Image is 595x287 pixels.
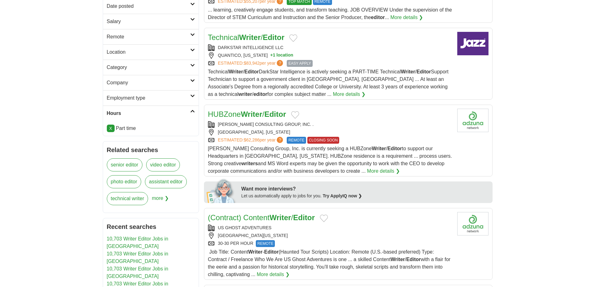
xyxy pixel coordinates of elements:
h2: Company [107,79,190,87]
a: TechnicalWriter/Editor [208,33,285,42]
strong: editor [371,15,385,20]
a: Salary [103,14,199,29]
button: Add to favorite jobs [291,111,299,119]
a: More details ❯ [257,271,290,278]
span: ? [277,60,283,66]
span: $83,942 [244,61,260,66]
h2: Hours [107,110,190,117]
span: CLOSING SOON [307,137,340,144]
a: video editor [146,158,180,171]
span: ️ Job Title: Content - (Haunted Tour Scripts) Location: Remote (U.S.-based preferred) Type: Contr... [208,249,451,277]
strong: Editor [264,110,286,118]
div: [PERSON_NAME] CONSULTING GROUP, INC. . [208,121,452,128]
h2: Salary [107,18,190,25]
strong: writers [241,161,258,166]
a: technical writer [107,192,148,205]
img: apply-iq-scientist.png [206,178,237,203]
a: ESTIMATED:$62,286per year? [218,137,285,144]
span: EASY APPLY [287,60,312,67]
a: Company [103,75,199,90]
h2: Related searches [107,145,195,155]
button: +1 location [270,52,293,59]
strong: Editor [263,33,284,42]
strong: Writer [241,110,262,118]
strong: Editor [406,257,421,262]
h2: Recent searches [107,222,195,231]
h2: Employment type [107,94,190,102]
strong: Editor [388,146,402,151]
img: Company logo [457,109,488,132]
strong: Editor [417,69,431,74]
span: REMOTE [287,137,306,144]
span: ? [277,137,283,143]
strong: editor [253,92,267,97]
a: Hours [103,106,199,121]
div: US GHOST ADVENTURES [208,225,452,231]
div: [GEOGRAPHIC_DATA][US_STATE] [208,232,452,239]
a: 10,703 Writer Editor Jobs in [GEOGRAPHIC_DATA] [107,266,168,279]
h2: Category [107,64,190,71]
a: 10,703 Writer Editor Jobs in [GEOGRAPHIC_DATA] [107,236,168,249]
div: Let us automatically apply to jobs for you. [241,193,489,199]
a: Location [103,44,199,60]
li: Part time [107,125,195,132]
strong: writer [238,92,252,97]
strong: Writer [372,146,386,151]
a: 10,703 Writer Editor Jobs in [GEOGRAPHIC_DATA] [107,251,168,264]
strong: Writer [239,33,261,42]
img: Company logo [457,212,488,235]
a: Employment type [103,90,199,106]
a: More details ❯ [333,91,366,98]
a: Try ApplyIQ now ❯ [323,193,362,198]
a: Category [103,60,199,75]
img: Company logo [457,32,488,55]
div: QUANTICO, [US_STATE] [208,52,452,59]
a: senior editor [107,158,142,171]
h2: Location [107,48,190,56]
strong: Editor [264,249,279,255]
span: ... learning, creatively engage students, and transform teaching. JOB OVERVIEW Under the supervis... [208,7,452,20]
strong: Writer [270,213,291,222]
button: Add to favorite jobs [320,215,328,222]
a: ESTIMATED:$83,942per year? [218,60,285,67]
span: + [270,52,273,59]
span: [PERSON_NAME] Consulting Group, Inc. is currently seeking a HUBZone / to support our Headquarters... [208,146,452,174]
a: photo editor [107,175,141,188]
span: $62,286 [244,137,260,142]
a: assistant editor [145,175,187,188]
strong: Writer [248,249,262,255]
a: Remote [103,29,199,44]
div: [GEOGRAPHIC_DATA], [US_STATE] [208,129,452,136]
strong: Writer [401,69,415,74]
span: more ❯ [152,192,169,209]
a: More details ❯ [367,167,400,175]
strong: Writer [229,69,243,74]
a: More details ❯ [390,14,423,21]
a: HUBZoneWriter/Editor [208,110,286,118]
span: REMOTE [256,240,275,247]
strong: Editor [293,213,315,222]
span: Technical / DarkStar Intelligence is actively seeking a PART-TIME Technical / Support Technician ... [208,69,449,97]
button: Add to favorite jobs [289,34,297,42]
strong: Editor [245,69,259,74]
a: X [107,125,115,132]
div: 30-30 PER HOUR [208,240,452,247]
strong: Writer [390,257,405,262]
h2: Remote [107,33,190,41]
div: Want more interviews? [241,185,489,193]
div: DARKSTAR INTELLIGENCE LLC [208,44,452,51]
h2: Date posted [107,2,190,10]
a: (Contract) ContentWriter/Editor [208,213,315,222]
